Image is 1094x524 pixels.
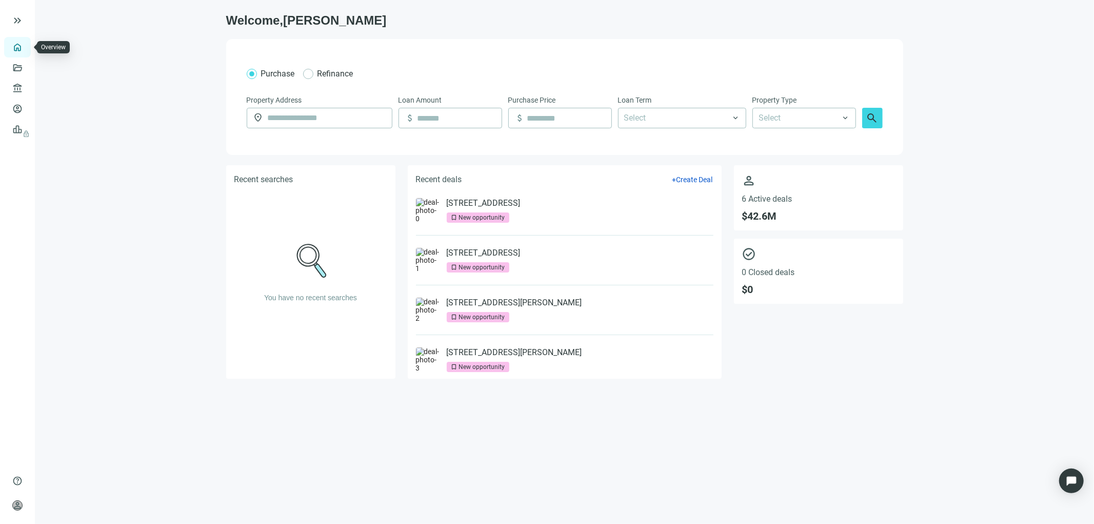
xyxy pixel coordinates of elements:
[416,347,441,372] img: deal-photo-3
[12,476,23,486] span: help
[515,113,525,123] span: attach_money
[742,247,895,261] span: check_circle
[508,94,556,106] span: Purchase Price
[226,12,903,29] h1: Welcome, [PERSON_NAME]
[451,314,458,321] span: bookmark
[742,283,895,296] span: $ 0
[416,198,441,223] img: deal-photo-0
[459,362,505,372] div: New opportunity
[862,108,883,128] button: search
[234,173,293,186] h5: Recent searches
[677,176,713,184] span: Create Deal
[451,363,458,371] span: bookmark
[11,14,24,27] button: keyboard_double_arrow_right
[416,173,462,186] h5: Recent deals
[451,264,458,271] span: bookmark
[317,69,353,79] span: Refinance
[247,94,302,106] span: Property Address
[742,173,895,188] span: person
[451,214,458,221] span: bookmark
[261,69,295,79] span: Purchase
[1059,469,1084,493] div: Open Intercom Messenger
[416,298,441,322] img: deal-photo-2
[742,210,895,222] span: $ 42.6M
[618,94,652,106] span: Loan Term
[253,112,264,123] span: location_on
[447,198,521,208] a: [STREET_ADDRESS]
[447,298,582,308] a: [STREET_ADDRESS][PERSON_NAME]
[459,312,505,322] div: New opportunity
[399,94,442,106] span: Loan Amount
[459,212,505,223] div: New opportunity
[672,175,713,184] button: +Create Deal
[447,248,521,258] a: [STREET_ADDRESS]
[672,176,677,184] span: +
[416,248,441,273] img: deal-photo-1
[459,262,505,273] div: New opportunity
[12,500,23,511] span: person
[866,112,879,124] span: search
[447,347,582,358] a: [STREET_ADDRESS][PERSON_NAME]
[742,194,895,204] span: 6 Active deals
[752,94,797,106] span: Property Type
[405,113,415,123] span: attach_money
[264,294,357,302] span: You have no recent searches
[742,267,895,277] span: 0 Closed deals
